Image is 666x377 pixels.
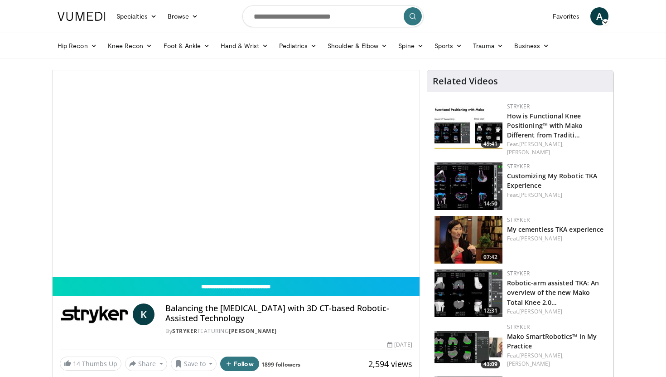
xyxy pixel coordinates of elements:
a: Robotic-arm assisted TKA: An overview of the new Mako Total Knee 2.0… [507,279,599,306]
img: Stryker [60,304,129,325]
a: How is Functional Knee Positioning™ with Mako Different from Traditi… [507,112,583,139]
a: Hip Recon [52,37,102,55]
a: [PERSON_NAME], [519,352,564,359]
a: Business [509,37,555,55]
a: Stryker [507,162,530,170]
a: 14 Thumbs Up [60,357,121,371]
span: 14 [73,359,80,368]
a: Foot & Ankle [158,37,216,55]
a: Stryker [507,269,530,277]
span: 14:50 [481,200,500,208]
a: Stryker [507,216,530,224]
a: 1899 followers [261,361,300,368]
a: [PERSON_NAME] [229,327,277,335]
a: Shoulder & Elbow [322,37,393,55]
a: 12:31 [434,269,502,317]
a: [PERSON_NAME] [519,308,562,315]
a: Mako SmartRobotics™ in My Practice [507,332,597,350]
a: 43:09 [434,323,502,371]
a: [PERSON_NAME] [519,235,562,242]
a: Trauma [468,37,509,55]
span: 43:09 [481,360,500,368]
a: Browse [162,7,204,25]
img: ffdd9326-d8c6-4f24-b7c0-24c655ed4ab2.150x105_q85_crop-smart_upscale.jpg [434,103,502,150]
div: Feat. [507,308,606,316]
div: By FEATURING [165,327,412,335]
a: 49:41 [434,103,502,150]
a: [PERSON_NAME], [519,140,564,148]
div: Feat. [507,140,606,157]
div: Feat. [507,235,606,243]
a: Stryker [507,323,530,331]
button: Save to [171,357,217,371]
a: Spine [393,37,429,55]
a: Stryker [507,103,530,110]
h4: Related Videos [433,76,498,87]
a: Favorites [547,7,585,25]
a: 07:42 [434,216,502,264]
a: [PERSON_NAME] [507,148,550,156]
a: My cementless TKA experience [507,225,604,234]
img: VuMedi Logo [58,12,106,21]
button: Follow [220,357,259,371]
a: Sports [429,37,468,55]
div: [DATE] [387,341,412,349]
h4: Balancing the [MEDICAL_DATA] with 3D CT-based Robotic-Assisted Technology [165,304,412,323]
a: A [590,7,608,25]
a: Customizing My Robotic TKA Experience [507,171,598,190]
img: 4b492601-1f86-4970-ad60-0382e120d266.150x105_q85_crop-smart_upscale.jpg [434,216,502,264]
a: 14:50 [434,162,502,210]
img: 6447fcf3-292f-4e91-9cb4-69224776b4c9.150x105_q85_crop-smart_upscale.jpg [434,323,502,371]
div: Feat. [507,191,606,199]
span: 2,594 views [368,358,412,369]
video-js: Video Player [53,70,420,277]
a: [PERSON_NAME] [519,191,562,199]
a: Hand & Wrist [215,37,274,55]
a: Knee Recon [102,37,158,55]
span: 12:31 [481,307,500,315]
a: K [133,304,154,325]
img: 3ed3d49b-c22b-49e8-bd74-1d9565e20b04.150x105_q85_crop-smart_upscale.jpg [434,269,502,317]
img: 26055920-f7a6-407f-820a-2bd18e419f3d.150x105_q85_crop-smart_upscale.jpg [434,162,502,210]
a: [PERSON_NAME] [507,360,550,367]
a: Specialties [111,7,162,25]
span: 07:42 [481,253,500,261]
button: Share [125,357,167,371]
span: 49:41 [481,140,500,148]
a: Pediatrics [274,37,322,55]
a: Stryker [172,327,198,335]
div: Feat. [507,352,606,368]
input: Search topics, interventions [242,5,424,27]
